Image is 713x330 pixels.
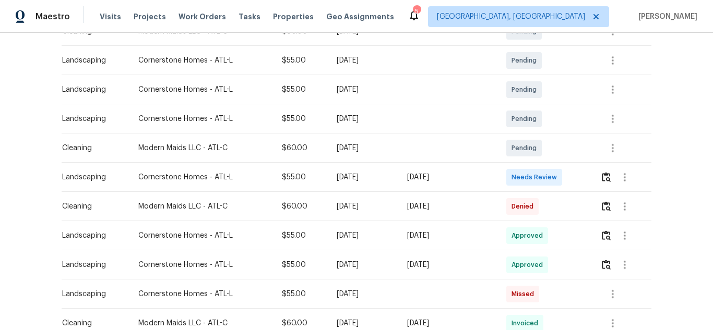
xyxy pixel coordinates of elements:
[600,252,612,277] button: Review Icon
[602,230,611,240] img: Review Icon
[35,11,70,22] span: Maestro
[282,172,320,182] div: $55.00
[512,84,541,95] span: Pending
[282,289,320,299] div: $55.00
[138,289,266,299] div: Cornerstone Homes - ATL-L
[337,260,390,270] div: [DATE]
[512,201,538,212] span: Denied
[407,318,490,328] div: [DATE]
[512,114,541,124] span: Pending
[62,318,122,328] div: Cleaning
[602,260,611,270] img: Review Icon
[407,230,490,241] div: [DATE]
[179,11,226,22] span: Work Orders
[337,201,390,212] div: [DATE]
[512,172,561,182] span: Needs Review
[138,84,266,95] div: Cornerstone Homes - ATL-L
[407,172,490,182] div: [DATE]
[138,143,266,153] div: Modern Maids LLC - ATL-C
[600,194,612,219] button: Review Icon
[437,11,585,22] span: [GEOGRAPHIC_DATA], [GEOGRAPHIC_DATA]
[138,114,266,124] div: Cornerstone Homes - ATL-L
[282,114,320,124] div: $55.00
[282,260,320,270] div: $55.00
[600,165,612,190] button: Review Icon
[337,230,390,241] div: [DATE]
[62,114,122,124] div: Landscaping
[337,55,390,66] div: [DATE]
[62,230,122,241] div: Landscaping
[337,114,390,124] div: [DATE]
[134,11,166,22] span: Projects
[602,201,611,211] img: Review Icon
[282,201,320,212] div: $60.00
[600,223,612,248] button: Review Icon
[282,143,320,153] div: $60.00
[138,230,266,241] div: Cornerstone Homes - ATL-L
[138,55,266,66] div: Cornerstone Homes - ATL-L
[62,172,122,182] div: Landscaping
[407,201,490,212] div: [DATE]
[62,201,122,212] div: Cleaning
[138,201,266,212] div: Modern Maids LLC - ATL-C
[337,289,390,299] div: [DATE]
[512,143,541,153] span: Pending
[62,143,122,153] div: Cleaning
[602,172,611,182] img: Review Icon
[512,318,542,328] span: Invoiced
[337,84,390,95] div: [DATE]
[634,11,697,22] span: [PERSON_NAME]
[337,143,390,153] div: [DATE]
[62,289,122,299] div: Landscaping
[512,260,547,270] span: Approved
[407,260,490,270] div: [DATE]
[282,318,320,328] div: $60.00
[282,84,320,95] div: $55.00
[326,11,394,22] span: Geo Assignments
[138,172,266,182] div: Cornerstone Homes - ATL-L
[138,318,266,328] div: Modern Maids LLC - ATL-C
[62,84,122,95] div: Landscaping
[512,55,541,66] span: Pending
[138,260,266,270] div: Cornerstone Homes - ATL-L
[273,11,314,22] span: Properties
[337,318,390,328] div: [DATE]
[337,172,390,182] div: [DATE]
[62,260,122,270] div: Landscaping
[512,230,547,241] span: Approved
[62,55,122,66] div: Landscaping
[239,13,260,20] span: Tasks
[282,55,320,66] div: $55.00
[512,289,538,299] span: Missed
[413,6,420,17] div: 5
[100,11,121,22] span: Visits
[282,230,320,241] div: $55.00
